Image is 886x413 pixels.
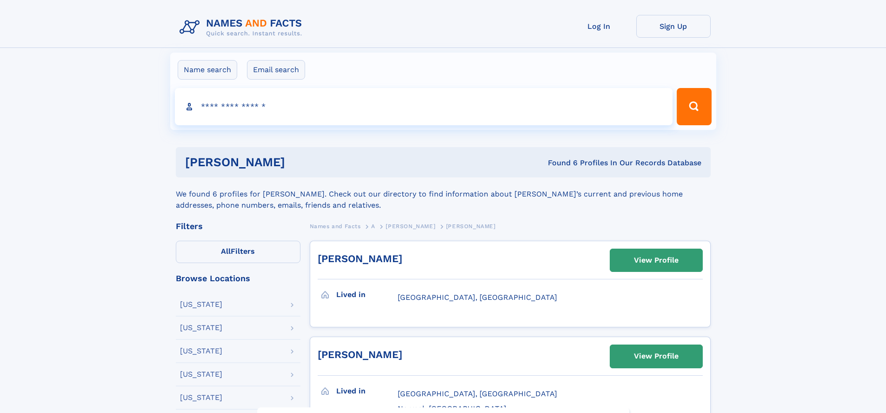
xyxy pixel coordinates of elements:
input: search input [175,88,673,125]
div: [US_STATE] [180,371,222,378]
span: All [221,247,231,256]
a: Log In [562,15,636,38]
div: View Profile [634,345,679,367]
img: Logo Names and Facts [176,15,310,40]
label: Email search [247,60,305,80]
h3: Lived in [336,383,398,399]
h3: Lived in [336,287,398,303]
div: We found 6 profiles for [PERSON_NAME]. Check out our directory to find information about [PERSON_... [176,177,711,211]
a: Sign Up [636,15,711,38]
a: View Profile [610,249,702,271]
a: A [371,220,375,232]
div: [US_STATE] [180,324,222,332]
div: Filters [176,222,300,230]
a: [PERSON_NAME] [386,220,435,232]
a: Names and Facts [310,220,361,232]
div: Browse Locations [176,274,300,283]
label: Name search [178,60,237,80]
div: [US_STATE] [180,347,222,355]
span: A [371,223,375,230]
a: [PERSON_NAME] [318,349,402,360]
div: Found 6 Profiles In Our Records Database [416,158,701,168]
span: [GEOGRAPHIC_DATA], [GEOGRAPHIC_DATA] [398,293,557,302]
span: [PERSON_NAME] [446,223,496,230]
span: [PERSON_NAME] [386,223,435,230]
div: [US_STATE] [180,394,222,401]
div: View Profile [634,250,679,271]
div: [US_STATE] [180,301,222,308]
a: View Profile [610,345,702,367]
span: Normal, [GEOGRAPHIC_DATA] [398,404,506,413]
label: Filters [176,241,300,263]
button: Search Button [677,88,711,125]
span: [GEOGRAPHIC_DATA], [GEOGRAPHIC_DATA] [398,389,557,398]
h1: [PERSON_NAME] [185,156,417,168]
a: [PERSON_NAME] [318,253,402,264]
